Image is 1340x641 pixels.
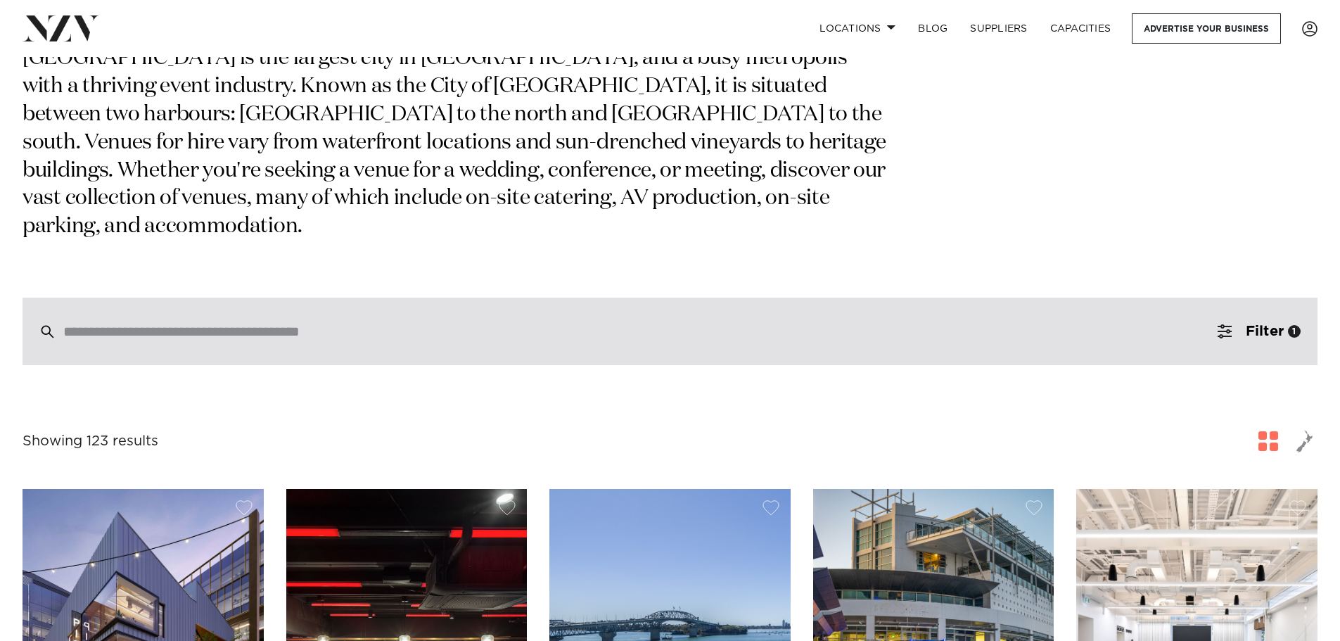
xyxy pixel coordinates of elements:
p: [GEOGRAPHIC_DATA] is the largest city in [GEOGRAPHIC_DATA], and a busy metropolis with a thriving... [23,45,892,241]
a: Advertise your business [1132,13,1281,44]
a: BLOG [907,13,959,44]
a: Locations [808,13,907,44]
a: Capacities [1039,13,1123,44]
button: Filter1 [1201,298,1317,365]
div: Showing 123 results [23,431,158,452]
a: SUPPLIERS [959,13,1038,44]
span: Filter [1246,324,1284,338]
img: nzv-logo.png [23,15,99,41]
div: 1 [1288,325,1301,338]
